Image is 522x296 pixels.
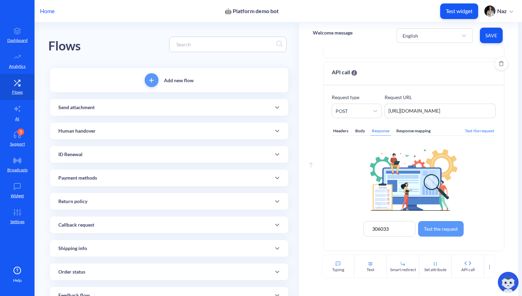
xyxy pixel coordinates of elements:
p: Dashboard [7,37,28,44]
div: POST [336,107,348,115]
p: Settings [10,219,25,225]
p: Return policy [58,198,87,205]
div: Smart redirect [390,267,416,273]
button: Save [480,28,503,43]
p: Analytics [9,63,26,69]
p: Add new flow [164,77,194,84]
div: Response mapping [395,126,432,136]
p: Request URL [385,94,496,101]
p: Human handover [58,127,96,135]
div: Set attribute [424,267,446,273]
p: Broadcasts [7,167,28,173]
p: Flows [12,89,23,95]
div: Human handover [50,123,288,139]
p: ID Renewal [58,151,83,158]
span: Save [485,32,497,39]
p: Order status [58,268,85,276]
p: Support [10,141,25,147]
div: Shipping info [50,240,288,257]
div: Return policy [50,193,288,210]
div: Callback request [50,217,288,233]
button: add [145,73,158,87]
button: Test widget [440,3,478,19]
div: Body [354,126,366,136]
p: Naz [497,7,507,15]
p: AI [15,116,19,122]
div: Test the request [464,126,496,136]
p: Request type [332,94,382,101]
p: Callback request [58,221,94,229]
div: Flows [48,36,81,56]
div: Send attachment [50,99,288,116]
input: Search [173,40,276,48]
img: request [370,149,457,211]
button: Test the request [418,221,464,237]
p: Shipping info [58,245,87,252]
p: Widget [11,193,24,199]
div: Text [367,267,374,273]
div: Response [370,126,391,136]
p: 🤖 Platform demo bot [225,8,279,15]
span: Help [13,277,22,284]
p: Test widget [446,8,473,15]
div: Typing [332,267,344,273]
div: Payment methods [50,170,288,186]
div: English [403,32,418,39]
p: Payment methods [58,174,97,182]
div: Order status [50,264,288,280]
p: Home [40,7,55,15]
input: User ID [364,221,415,237]
button: user photoNaz [481,5,516,17]
img: copilot-icon.svg [498,272,519,293]
span: API call [332,68,357,76]
div: ID Renewal [50,146,288,163]
p: Welcome message [313,29,352,36]
div: Headers [332,126,350,136]
p: Send attachment [58,104,95,111]
textarea: [URL][DOMAIN_NAME] [385,104,496,118]
img: user photo [484,6,495,17]
button: Delete [494,57,508,70]
div: 5 [17,128,24,135]
div: API call [461,267,475,273]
